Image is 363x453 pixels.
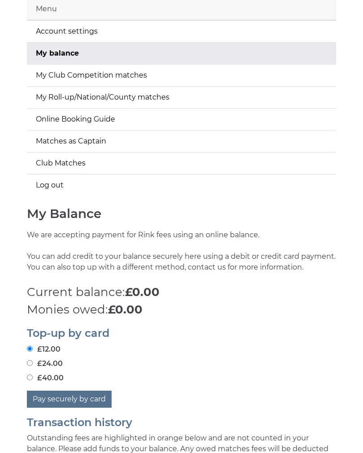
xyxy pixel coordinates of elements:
[125,285,160,299] strong: £0.00
[27,131,336,152] a: Matches as Captain
[27,109,336,130] a: Online Booking Guide
[27,373,64,383] label: £40.00
[27,65,336,86] a: My Club Competition matches
[27,375,33,380] input: £40.00
[27,174,336,196] a: Log out
[27,301,336,318] p: Monies owed:
[27,152,336,174] a: Club Matches
[27,43,336,64] a: My balance
[27,360,33,366] input: £24.00
[27,344,60,355] label: £12.00
[27,417,336,428] h2: Transaction history
[27,21,336,42] a: Account settings
[27,87,336,108] a: My Roll-up/National/County matches
[108,302,143,317] strong: £0.00
[27,283,336,301] p: Current balance:
[27,358,63,369] label: £24.00
[27,230,336,283] p: We are accepting payment for Rink fees using an online balance. You can add credit to your balanc...
[27,346,33,352] input: £12.00
[27,327,336,339] h2: Top-up by card
[27,207,336,221] h1: My Balance
[27,391,112,408] button: Pay securely by card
